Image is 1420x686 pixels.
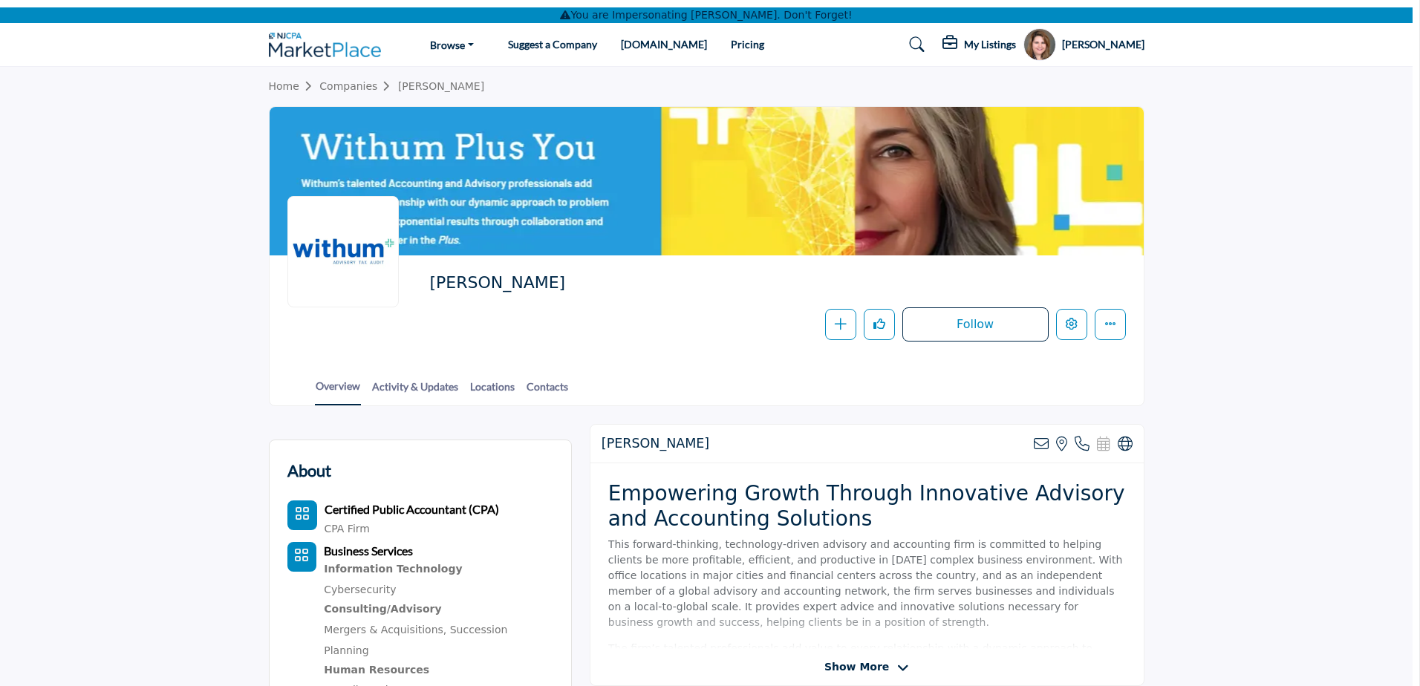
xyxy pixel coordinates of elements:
h2: Empowering Growth Through Innovative Advisory and Accounting Solutions [608,481,1126,531]
a: Pricing [731,38,764,50]
button: Show hide supplier dropdown [1023,28,1056,61]
a: [DOMAIN_NAME] [621,38,707,50]
a: Mergers & Acquisitions, [324,624,446,636]
div: Payroll, benefits, HR consulting, talent acquisition, training [324,661,553,680]
a: Suggest a Company [508,38,597,50]
a: Information Technology [324,560,553,579]
a: Consulting/Advisory [324,600,553,619]
div: My Listings [942,36,1016,53]
a: [PERSON_NAME] [398,80,484,92]
p: This forward-thinking, technology-driven advisory and accounting firm is committed to helping cli... [608,537,1126,630]
h2: [PERSON_NAME] [429,273,838,293]
span: Show More [824,659,889,675]
a: Locations [469,379,515,405]
a: Search [895,33,934,56]
a: Companies [319,80,398,92]
b: Business Services [324,543,413,558]
button: More details [1095,309,1126,340]
a: Human Resources [324,661,553,680]
button: Category Icon [287,500,317,530]
a: Overview [315,378,361,405]
a: CPA Firm [325,523,370,535]
h5: My Listings [964,38,1016,51]
a: Activity & Updates [371,379,459,405]
a: Browse [420,34,484,55]
button: Follow [902,307,1049,342]
div: Business consulting, mergers & acquisitions, growth strategies [324,600,553,619]
a: Succession Planning [324,624,507,656]
a: Business Services [324,546,413,558]
a: Contacts [526,379,569,405]
h2: Withum [602,436,709,451]
button: Category Icon [287,542,317,572]
img: site Logo [269,33,389,57]
h2: About [287,458,331,483]
button: Like [864,309,895,340]
div: Software, cloud services, data management, analytics, automation [324,560,553,579]
b: Certified Public Accountant (CPA) [325,502,499,516]
h5: [PERSON_NAME] [1062,37,1144,52]
a: Cybersecurity [324,584,396,595]
button: Edit company [1056,309,1087,340]
a: Certified Public Accountant (CPA) [325,504,499,516]
a: Home [269,80,320,92]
